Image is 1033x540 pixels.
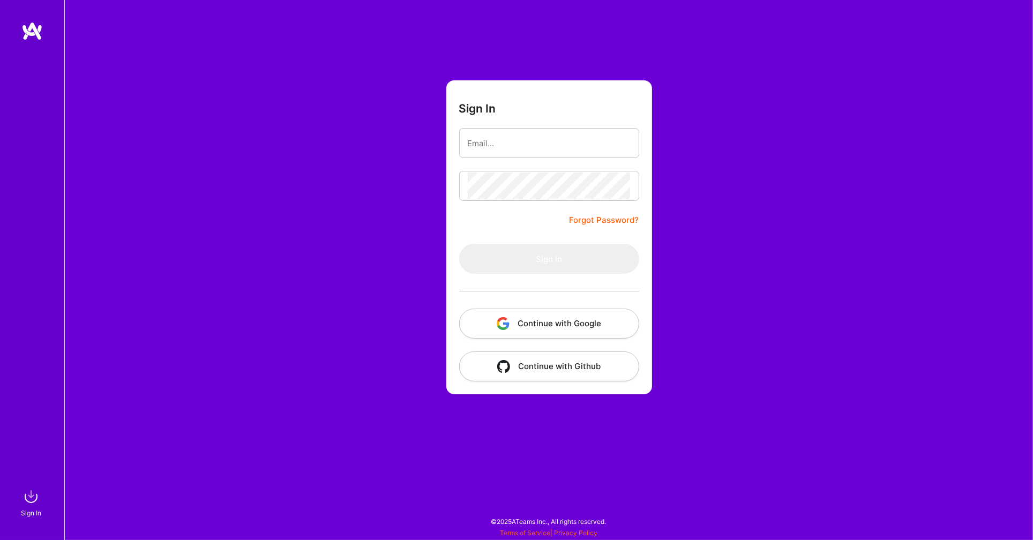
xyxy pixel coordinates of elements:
[23,486,42,519] a: sign inSign In
[459,351,639,381] button: Continue with Github
[459,309,639,339] button: Continue with Google
[459,102,496,115] h3: Sign In
[570,214,639,227] a: Forgot Password?
[554,529,597,537] a: Privacy Policy
[497,360,510,373] img: icon
[20,486,42,507] img: sign in
[21,507,41,519] div: Sign In
[497,317,510,330] img: icon
[459,244,639,274] button: Sign In
[64,508,1033,535] div: © 2025 ATeams Inc., All rights reserved.
[500,529,550,537] a: Terms of Service
[500,529,597,537] span: |
[21,21,43,41] img: logo
[468,130,631,157] input: Email...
